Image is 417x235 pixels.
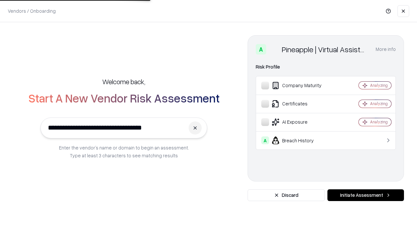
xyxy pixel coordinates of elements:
[256,44,266,55] div: A
[370,83,388,88] div: Analyzing
[8,8,56,14] p: Vendors / Onboarding
[28,91,220,104] h2: Start A New Vendor Risk Assessment
[261,100,339,108] div: Certificates
[261,118,339,126] div: AI Exposure
[256,63,396,71] div: Risk Profile
[376,43,396,55] button: More info
[370,101,388,106] div: Analyzing
[282,44,368,55] div: Pineapple | Virtual Assistant Agency
[248,189,325,201] button: Discard
[261,136,269,144] div: A
[269,44,279,55] img: Pineapple | Virtual Assistant Agency
[261,136,339,144] div: Breach History
[102,77,145,86] h5: Welcome back,
[327,189,404,201] button: Initiate Assessment
[261,82,339,89] div: Company Maturity
[370,119,388,125] div: Analyzing
[59,144,189,159] p: Enter the vendor’s name or domain to begin an assessment. Type at least 3 characters to see match...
